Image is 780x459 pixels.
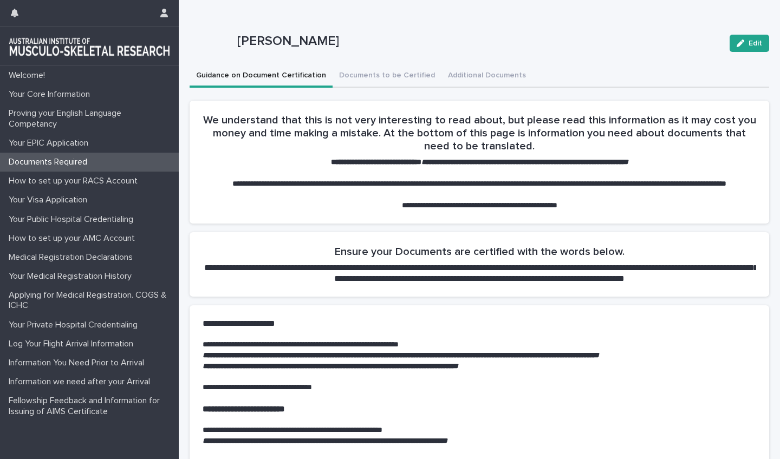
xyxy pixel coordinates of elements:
p: Your Medical Registration History [4,271,140,281]
button: Edit [730,35,769,52]
img: 1xcjEmqDTcmQhduivVBy [9,35,170,57]
p: Your EPIC Application [4,138,97,148]
h2: We understand that this is not very interesting to read about, but please read this information a... [203,114,756,153]
p: Log Your Flight Arrival Information [4,339,142,349]
button: Additional Documents [441,65,532,88]
p: Your Public Hospital Credentialing [4,214,142,225]
p: Your Core Information [4,89,99,100]
p: Fellowship Feedback and Information for Issuing of AIMS Certificate [4,396,179,416]
button: Guidance on Document Certification [190,65,333,88]
p: Medical Registration Declarations [4,252,141,263]
button: Documents to be Certified [333,65,441,88]
p: Information You Need Prior to Arrival [4,358,153,368]
span: Edit [749,40,762,47]
p: How to set up your RACS Account [4,176,146,186]
p: Information we need after your Arrival [4,377,159,387]
p: Your Private Hospital Credentialing [4,320,146,330]
p: Proving your English Language Competancy [4,108,179,129]
p: How to set up your AMC Account [4,233,144,244]
p: [PERSON_NAME] [237,34,721,49]
h2: Ensure your Documents are certified with the words below. [335,245,625,258]
p: Welcome! [4,70,54,81]
p: Applying for Medical Registration. COGS & ICHC [4,290,179,311]
p: Your Visa Application [4,195,96,205]
p: Documents Required [4,157,96,167]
